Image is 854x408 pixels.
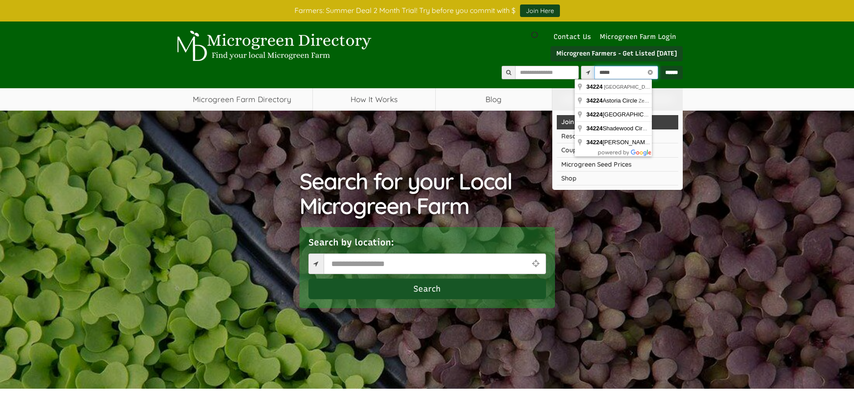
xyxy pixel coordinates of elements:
a: Blog [436,88,552,111]
span: Farmers [552,88,683,111]
span: Zephyrhills, [GEOGRAPHIC_DATA] [638,98,716,103]
span: 34224 [586,139,603,146]
span: 34224 [586,83,603,90]
h1: Search for your Local Microgreen Farm [299,169,555,218]
span: 34224 [586,97,603,104]
a: Contact Us [549,33,595,41]
div: Farmers: Summer Deal 2 Month Trial! Try before you commit with $ [165,4,689,17]
span: 34224 [586,125,603,132]
a: Join Here [557,115,678,129]
span: [GEOGRAPHIC_DATA], [GEOGRAPHIC_DATA] [651,126,757,131]
span: [GEOGRAPHIC_DATA], [GEOGRAPHIC_DATA] [604,84,709,90]
label: Search by location: [308,236,394,249]
a: How It Works [313,88,435,111]
span: [GEOGRAPHIC_DATA] [586,111,664,118]
a: Microgreen Farmers - Get Listed [DATE] [551,46,683,61]
a: Resources [557,129,678,143]
a: Microgreen Farm Login [600,33,681,41]
span: Shadewood Circle [586,125,651,132]
a: Microgreen Farm Directory [172,88,313,111]
span: 34224 [586,111,603,118]
img: Microgreen Directory [172,30,373,62]
a: Shop [557,172,678,185]
span: [PERSON_NAME] Court [586,139,668,146]
span: Astoria Circle [586,97,638,104]
a: Coupons [557,143,678,157]
i: Use Current Location [529,259,541,268]
a: Join Here [520,4,560,17]
a: Microgreen Seed Prices [557,158,678,172]
button: Search [308,279,546,299]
